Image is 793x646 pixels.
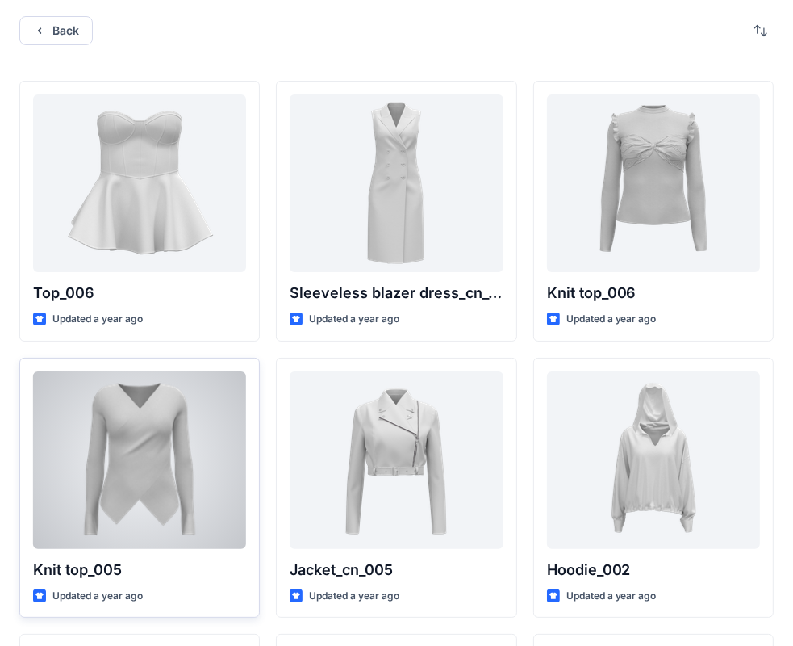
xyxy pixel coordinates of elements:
[547,282,760,304] p: Knit top_006
[290,559,503,581] p: Jacket_cn_005
[33,559,246,581] p: Knit top_005
[52,311,143,328] p: Updated a year ago
[52,588,143,605] p: Updated a year ago
[309,311,399,328] p: Updated a year ago
[33,94,246,272] a: Top_006
[33,282,246,304] p: Top_006
[547,559,760,581] p: Hoodie_002
[566,311,657,328] p: Updated a year ago
[290,371,503,549] a: Jacket_cn_005
[33,371,246,549] a: Knit top_005
[290,282,503,304] p: Sleeveless blazer dress_cn_001
[547,371,760,549] a: Hoodie_002
[309,588,399,605] p: Updated a year ago
[290,94,503,272] a: Sleeveless blazer dress_cn_001
[547,94,760,272] a: Knit top_006
[566,588,657,605] p: Updated a year ago
[19,16,93,45] button: Back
